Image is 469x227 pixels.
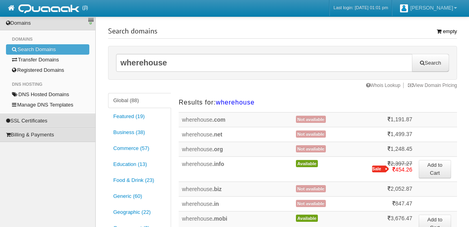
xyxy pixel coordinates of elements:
[213,116,226,123] span: .com
[6,34,89,44] li: Domains
[216,99,254,106] span: wherehouse
[179,142,292,157] td: wherehouse
[213,146,223,152] span: .org
[179,197,292,211] td: wherehouse
[392,199,412,207] span: 847.47
[82,0,88,15] span: (β)
[213,131,223,138] span: .net
[108,173,171,188] a: Food & Drink (23)
[108,189,171,204] a: Generic (60)
[388,214,412,222] span: 3,676.47
[443,28,457,34] span: empty
[108,205,171,220] a: Geographic (22)
[6,100,89,110] a: Manage DNS Templates
[6,44,89,55] a: Search Domains
[179,113,292,127] td: wherehouse
[108,141,171,156] a: Commerce (57)
[213,161,225,167] span: .info
[213,215,227,222] span: .mobi
[363,83,404,88] a: Whois Lookup
[388,185,412,193] span: 2,052.87
[412,54,449,72] button: Search
[179,182,292,197] td: wherehouse
[108,93,171,108] a: Global (88)
[296,215,318,222] span: Available
[108,157,171,172] a: Education (13)
[361,166,412,174] span: 454.26
[108,125,171,140] a: Business (38)
[108,26,457,39] h3: Search domains
[116,54,449,72] input: Search for a domain name
[179,157,292,182] td: wherehouse
[405,83,457,88] a: View Domain Pricing
[333,4,388,12] a: Last login: [DATE] 01:01 pm
[296,185,326,192] span: Not available
[6,55,89,65] a: Transfer Domains
[388,130,412,138] span: 1,499.37
[296,145,326,152] span: Not available
[388,115,412,123] span: 1,191.87
[437,28,457,34] a: empty
[179,99,457,106] div: Results for:
[388,145,412,153] span: 1,248.45
[6,65,89,75] a: Registered Domains
[296,160,318,167] span: Available
[6,89,89,100] a: DNS Hosted Domains
[419,160,451,178] button: Add to Cart
[108,109,171,124] a: Featured (19)
[6,79,89,89] li: DNS Hosting
[296,116,326,123] span: Not available
[213,186,222,192] span: .biz
[388,160,412,168] span: 2,397.27
[88,18,94,24] a: Sidebar switch
[296,200,326,207] span: Not available
[296,130,326,138] span: Not available
[179,127,292,142] td: wherehouse
[372,166,389,172] span: Sale
[213,201,219,207] span: .in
